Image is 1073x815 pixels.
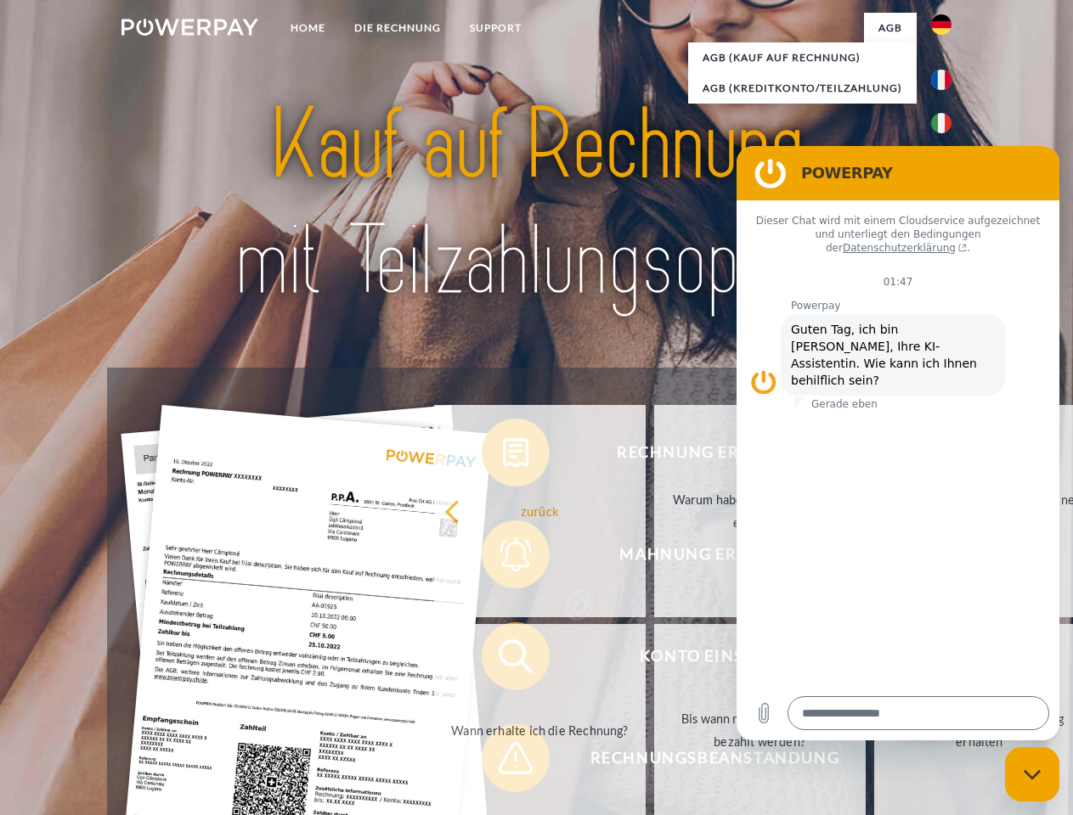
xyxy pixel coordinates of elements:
iframe: Schaltfläche zum Öffnen des Messaging-Fensters; Konversation läuft [1005,747,1059,801]
div: zurück [444,499,635,522]
a: AGB (Kreditkonto/Teilzahlung) [688,73,917,104]
div: Wann erhalte ich die Rechnung? [444,718,635,741]
a: DIE RECHNUNG [340,13,455,43]
a: Home [276,13,340,43]
img: logo-powerpay-white.svg [121,19,258,36]
div: Warum habe ich eine Rechnung erhalten? [664,488,856,534]
img: it [931,113,952,133]
img: title-powerpay_de.svg [162,81,911,325]
img: de [931,14,952,35]
a: SUPPORT [455,13,536,43]
iframe: Messaging-Fenster [737,146,1059,740]
div: Bis wann muss die Rechnung bezahlt werden? [664,707,856,753]
img: fr [931,70,952,90]
a: AGB (Kauf auf Rechnung) [688,42,917,73]
a: agb [864,13,917,43]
